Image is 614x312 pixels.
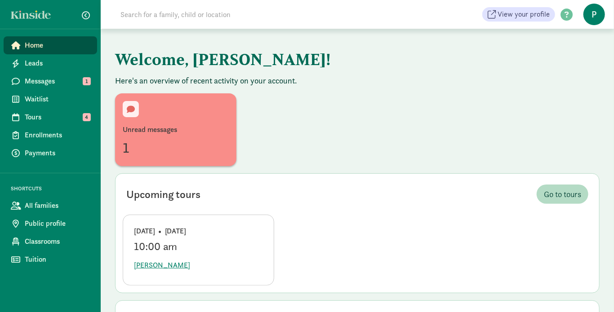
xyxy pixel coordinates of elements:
[115,5,367,23] input: Search for a family, child or location
[4,90,97,108] a: Waitlist
[4,215,97,233] a: Public profile
[115,43,560,75] h1: Welcome, [PERSON_NAME]!
[482,7,555,22] a: View your profile
[134,226,263,237] div: [DATE] • [DATE]
[544,188,581,200] span: Go to tours
[25,40,90,51] span: Home
[25,112,90,123] span: Tours
[25,254,90,265] span: Tuition
[537,185,588,204] a: Go to tours
[134,240,263,253] div: 10:00 am
[123,137,229,158] div: 1
[126,186,200,202] div: Upcoming tours
[25,148,90,158] span: Payments
[115,93,236,166] a: Unread messages1
[115,75,600,86] p: Here's an overview of recent activity on your account.
[134,256,190,274] button: [PERSON_NAME]
[583,4,605,25] span: P
[25,200,90,211] span: All families
[25,94,90,105] span: Waitlist
[498,9,550,20] span: View your profile
[4,144,97,162] a: Payments
[25,236,90,247] span: Classrooms
[25,218,90,229] span: Public profile
[25,58,90,69] span: Leads
[4,108,97,126] a: Tours 4
[83,113,91,121] span: 4
[83,77,91,85] span: 1
[4,54,97,72] a: Leads
[4,233,97,250] a: Classrooms
[4,250,97,268] a: Tuition
[25,130,90,141] span: Enrollments
[123,124,229,135] div: Unread messages
[4,126,97,144] a: Enrollments
[4,72,97,90] a: Messages 1
[4,197,97,215] a: All families
[134,260,190,271] span: [PERSON_NAME]
[569,269,614,312] iframe: Chat Widget
[25,76,90,87] span: Messages
[4,36,97,54] a: Home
